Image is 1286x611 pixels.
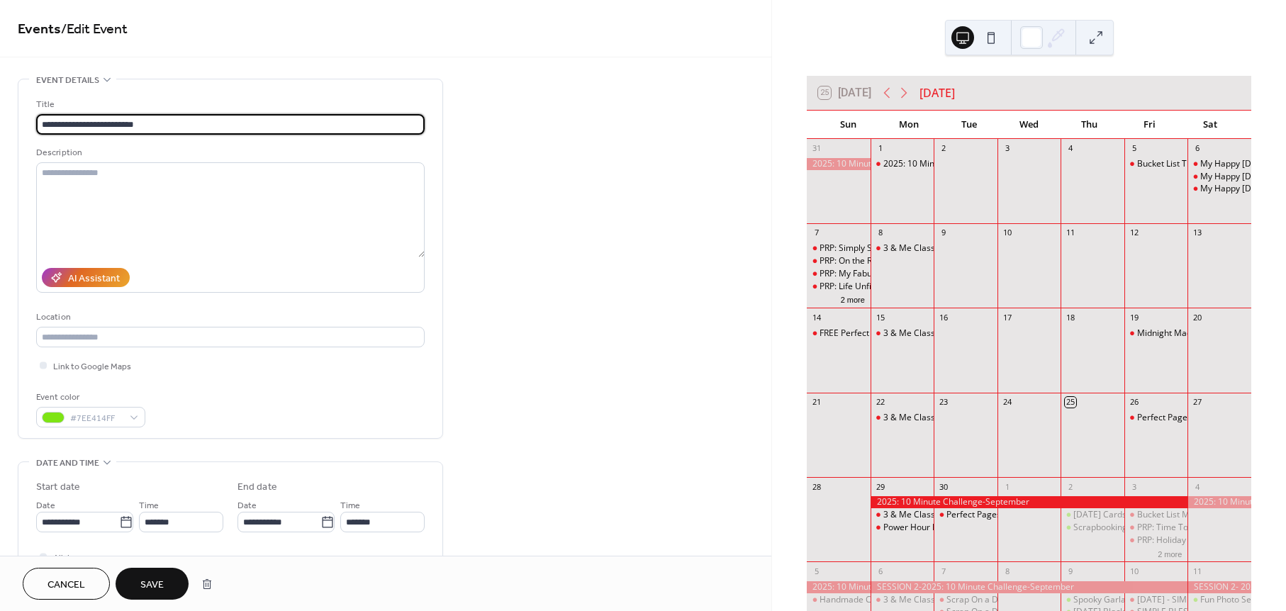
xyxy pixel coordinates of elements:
[818,111,878,139] div: Sun
[807,242,871,254] div: PRP: Simply Summer
[116,568,189,600] button: Save
[811,143,822,154] div: 31
[1129,566,1139,576] div: 10
[1137,534,1236,546] div: PRP: Holiday Happenings
[811,312,822,323] div: 14
[1073,509,1126,521] div: [DATE] Cards
[934,509,997,521] div: Perfect Pages RE-Imagined Class 2
[807,268,871,280] div: PRP: My Fabulous Friends
[1124,412,1188,424] div: Perfect Pages RE-Imagined Class 1
[1073,594,1159,606] div: Spooky Garland Class
[18,16,61,43] a: Events
[946,594,1115,606] div: Scrap On a Dime: PUMPKIN SPICE EDITION
[807,158,871,170] div: 2025: 10 Minute Challenge-August
[820,268,919,280] div: PRP: My Fabulous Friends
[919,84,955,101] div: [DATE]
[875,228,885,238] div: 8
[1061,522,1124,534] div: Scrapbooking 101
[811,397,822,408] div: 21
[1137,509,1243,521] div: Bucket List Moments Class
[1002,312,1012,323] div: 17
[36,310,422,325] div: Location
[42,268,130,287] button: AI Assistant
[1129,228,1139,238] div: 12
[807,281,871,293] div: PRP: Life Unfiltered
[807,581,871,593] div: 2025: 10 Minute Challenge-September
[1129,143,1139,154] div: 5
[1124,522,1188,534] div: PRP: Time Together
[1061,594,1124,606] div: Spooky Garland Class
[835,293,871,305] button: 2 more
[820,281,895,293] div: PRP: Life Unfiltered
[875,397,885,408] div: 22
[938,397,949,408] div: 23
[820,242,901,254] div: PRP: Simply Summer
[999,111,1059,139] div: Wed
[1002,397,1012,408] div: 24
[1065,566,1075,576] div: 9
[938,481,949,492] div: 30
[1137,158,1221,170] div: Bucket List Trip Class
[1192,397,1202,408] div: 27
[1187,581,1251,593] div: SESSION 2- 2025: 10 Minute Challenge-September
[23,568,110,600] button: Cancel
[1192,312,1202,323] div: 20
[871,412,934,424] div: 3 & Me Class Club
[883,158,1019,170] div: 2025: 10 Minute Challenge-August
[883,509,955,521] div: 3 & Me Class Club
[1192,143,1202,154] div: 6
[36,390,142,405] div: Event color
[1065,143,1075,154] div: 4
[871,158,934,170] div: 2025: 10 Minute Challenge-August
[1187,496,1251,508] div: 2025: 10 Minute Challenge-September
[1129,312,1139,323] div: 19
[883,412,955,424] div: 3 & Me Class Club
[938,312,949,323] div: 16
[883,242,955,254] div: 3 & Me Class Club
[53,551,78,566] span: All day
[1002,228,1012,238] div: 10
[1061,509,1124,521] div: Halloween Cards
[875,312,885,323] div: 15
[1073,522,1144,534] div: Scrapbooking 101
[1129,481,1139,492] div: 3
[1137,594,1259,606] div: [DATE] - SIMPLE 6 PACK CLASS
[938,566,949,576] div: 7
[36,498,55,513] span: Date
[36,145,422,160] div: Description
[1137,522,1214,534] div: PRP: Time Together
[1137,412,1274,424] div: Perfect Pages RE-Imagined Class 1
[53,359,131,374] span: Link to Google Maps
[807,327,871,340] div: FREE Perfect Pages RE-Imagined Class
[70,411,123,426] span: #7EE414FF
[871,496,1188,508] div: 2025: 10 Minute Challenge-September
[139,498,159,513] span: Time
[1192,228,1202,238] div: 13
[1180,111,1240,139] div: Sat
[1065,228,1075,238] div: 11
[36,480,80,495] div: Start date
[875,143,885,154] div: 1
[61,16,128,43] span: / Edit Event
[1065,312,1075,323] div: 18
[811,481,822,492] div: 28
[883,327,955,340] div: 3 & Me Class Club
[871,242,934,254] div: 3 & Me Class Club
[68,271,120,286] div: AI Assistant
[1124,594,1188,606] div: OCTOBER 31 - SIMPLE 6 PACK CLASS
[883,594,955,606] div: 3 & Me Class Club
[875,566,885,576] div: 6
[820,327,971,340] div: FREE Perfect Pages RE-Imagined Class
[1002,566,1012,576] div: 8
[1065,397,1075,408] div: 25
[36,456,99,471] span: Date and time
[47,578,85,593] span: Cancel
[1129,397,1139,408] div: 26
[871,594,934,606] div: 3 & Me Class Club
[1152,547,1187,559] button: 2 more
[36,97,422,112] div: Title
[820,594,929,606] div: Handmade Christmas Class
[1187,171,1251,183] div: My Happy Saturday-Magical Edition
[1192,566,1202,576] div: 11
